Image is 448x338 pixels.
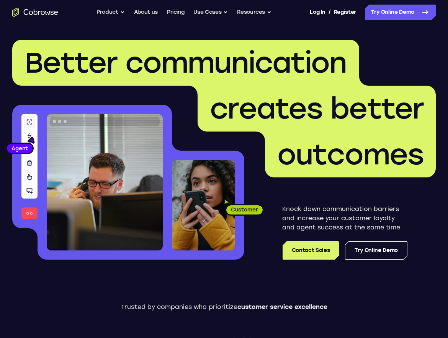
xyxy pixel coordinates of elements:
[210,91,423,126] span: creates better
[134,5,158,20] a: About us
[25,45,347,80] span: Better communication
[193,5,228,20] button: Use Cases
[237,303,327,310] span: customer service excellence
[172,160,235,250] img: A customer holding their phone
[334,5,356,20] a: Register
[12,8,58,17] a: Go to the home page
[345,241,407,260] a: Try Online Demo
[237,5,271,20] button: Resources
[310,5,325,20] a: Log In
[365,5,436,20] a: Try Online Demo
[96,5,125,20] button: Product
[47,114,163,250] img: A customer support agent talking on the phone
[329,8,331,17] span: /
[282,205,407,232] p: Knock down communication barriers and increase your customer loyalty and agent success at the sam...
[283,241,339,260] a: Contact Sales
[167,5,185,20] a: Pricing
[277,137,423,172] span: outcomes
